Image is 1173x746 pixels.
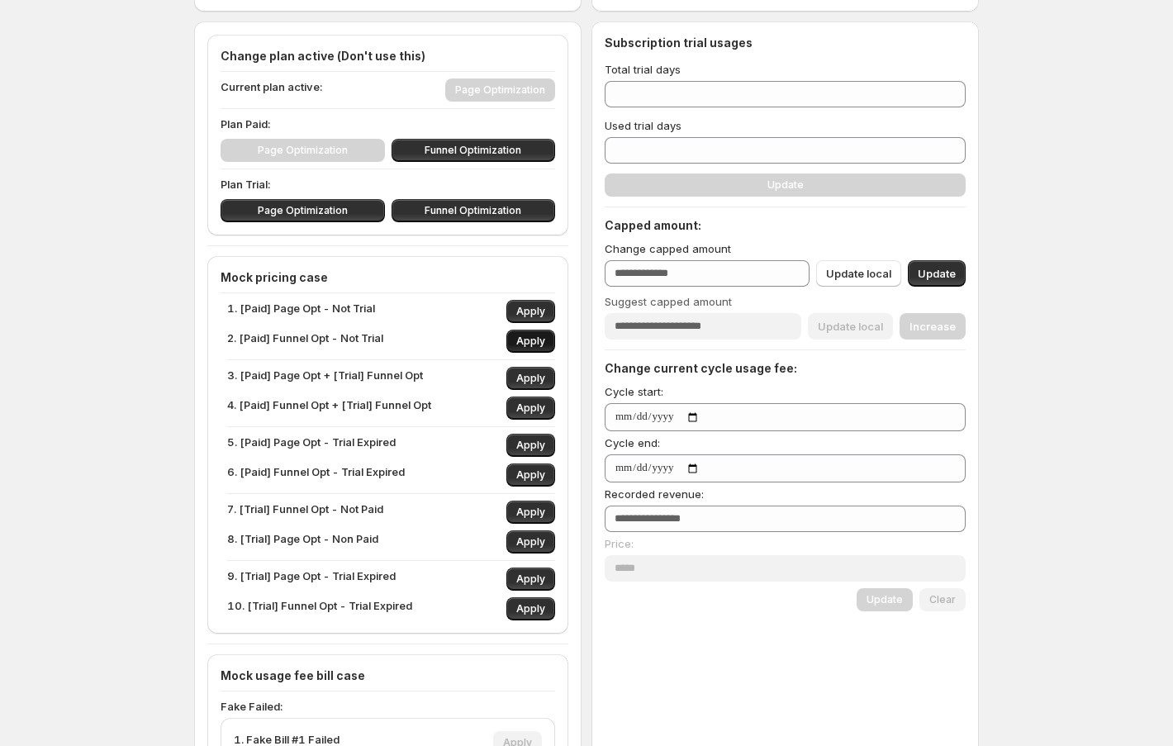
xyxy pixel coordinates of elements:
[227,434,396,457] p: 5. [Paid] Page Opt - Trial Expired
[221,176,555,192] p: Plan Trial:
[516,372,545,385] span: Apply
[258,204,348,217] span: Page Optimization
[227,330,383,353] p: 2. [Paid] Funnel Opt - Not Trial
[227,300,375,323] p: 1. [Paid] Page Opt - Not Trial
[425,204,521,217] span: Funnel Optimization
[506,434,555,457] button: Apply
[506,530,555,554] button: Apply
[605,385,663,398] span: Cycle start:
[227,568,396,591] p: 9. [Trial] Page Opt - Trial Expired
[221,199,385,222] button: Page Optimization
[605,537,634,550] span: Price:
[605,295,732,308] span: Suggest capped amount
[506,597,555,620] button: Apply
[506,463,555,487] button: Apply
[605,217,966,234] h4: Capped amount:
[506,397,555,420] button: Apply
[506,501,555,524] button: Apply
[516,573,545,586] span: Apply
[221,668,555,684] h4: Mock usage fee bill case
[227,463,405,487] p: 6. [Paid] Funnel Opt - Trial Expired
[605,436,660,449] span: Cycle end:
[392,199,556,222] button: Funnel Optimization
[605,360,966,377] h4: Change current cycle usage fee:
[605,63,681,76] span: Total trial days
[506,330,555,353] button: Apply
[605,242,731,255] span: Change capped amount
[605,35,753,51] h4: Subscription trial usages
[392,139,556,162] button: Funnel Optimization
[221,116,555,132] p: Plan Paid:
[816,260,901,287] button: Update local
[516,602,545,615] span: Apply
[227,530,378,554] p: 8. [Trial] Page Opt - Non Paid
[227,501,383,524] p: 7. [Trial] Funnel Opt - Not Paid
[221,78,323,102] p: Current plan active:
[221,48,555,64] h4: Change plan active (Don't use this)
[516,439,545,452] span: Apply
[506,367,555,390] button: Apply
[516,506,545,519] span: Apply
[227,597,412,620] p: 10. [Trial] Funnel Opt - Trial Expired
[918,265,956,282] span: Update
[227,367,423,390] p: 3. [Paid] Page Opt + [Trial] Funnel Opt
[826,265,891,282] span: Update local
[516,305,545,318] span: Apply
[227,397,431,420] p: 4. [Paid] Funnel Opt + [Trial] Funnel Opt
[425,144,521,157] span: Funnel Optimization
[605,487,704,501] span: Recorded revenue:
[516,535,545,549] span: Apply
[221,269,555,286] h4: Mock pricing case
[516,402,545,415] span: Apply
[516,468,545,482] span: Apply
[221,698,555,715] p: Fake Failed:
[908,260,966,287] button: Update
[506,568,555,591] button: Apply
[605,119,681,132] span: Used trial days
[516,335,545,348] span: Apply
[506,300,555,323] button: Apply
